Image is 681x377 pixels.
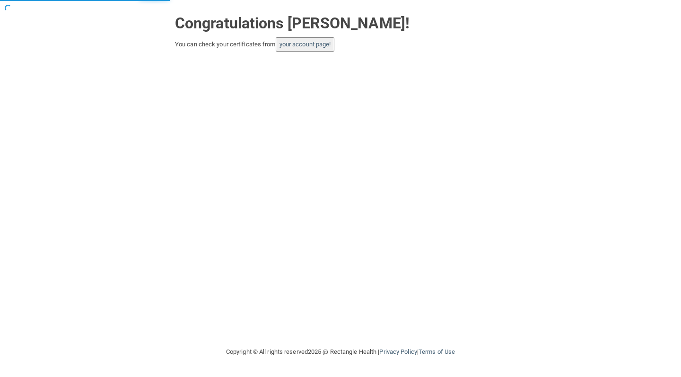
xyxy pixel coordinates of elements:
strong: Congratulations [PERSON_NAME]! [175,14,410,32]
a: Terms of Use [419,348,455,355]
a: Privacy Policy [379,348,417,355]
div: You can check your certificates from [175,37,506,52]
div: Copyright © All rights reserved 2025 @ Rectangle Health | | [168,337,513,367]
a: your account page! [279,41,331,48]
button: your account page! [276,37,335,52]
